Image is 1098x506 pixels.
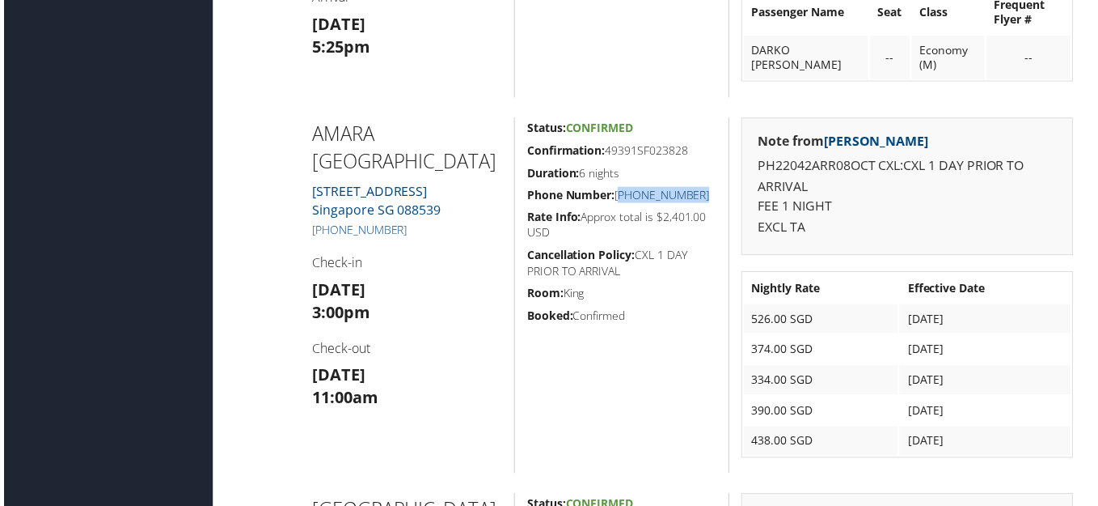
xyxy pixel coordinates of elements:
[997,50,1066,65] div: --
[826,133,931,151] a: [PERSON_NAME]
[745,368,900,397] td: 334.00 SGD
[526,121,565,136] strong: Status:
[526,166,717,182] h5: 6 nights
[526,143,717,159] h5: 49391SF023828
[310,121,502,175] h2: AMARA [GEOGRAPHIC_DATA]
[310,303,369,325] strong: 3:00pm
[310,183,440,220] a: [STREET_ADDRESS]Singapore SG 088539
[902,368,1074,397] td: [DATE]
[759,133,931,151] strong: Note from
[526,249,717,280] h5: CXL 1 DAY PRIOR TO ARRIVAL
[526,249,635,264] strong: Cancellation Policy:
[526,309,572,325] strong: Booked:
[310,13,364,35] strong: [DATE]
[745,337,900,366] td: 374.00 SGD
[902,337,1074,366] td: [DATE]
[759,156,1059,239] p: PH22042ARR08OCT CXL:CXL 1 DAY PRIOR TO ARRIVAL FEE 1 NIGHT EXCL TA
[526,210,717,242] h5: Approx total is $2,401.00 USD
[310,223,406,239] a: [PHONE_NUMBER]
[745,275,900,304] th: Nightly Rate
[310,280,364,302] strong: [DATE]
[526,287,563,302] strong: Room:
[526,210,581,226] strong: Rate Info:
[310,255,502,273] h4: Check-in
[745,398,900,427] td: 390.00 SGD
[310,342,502,359] h4: Check-out
[902,306,1074,335] td: [DATE]
[310,36,369,57] strong: 5:25pm
[526,166,579,181] strong: Duration:
[565,121,633,136] span: Confirmed
[745,36,870,79] td: DARKO [PERSON_NAME]
[914,36,987,79] td: Economy (M)
[902,429,1074,458] td: [DATE]
[310,366,364,388] strong: [DATE]
[880,50,904,65] div: --
[526,188,614,203] strong: Phone Number:
[526,143,605,159] strong: Confirmation:
[526,287,717,303] h5: King
[902,275,1074,304] th: Effective Date
[614,188,710,203] a: [PHONE_NUMBER]
[745,429,900,458] td: 438.00 SGD
[902,398,1074,427] td: [DATE]
[526,309,717,325] h5: Confirmed
[745,306,900,335] td: 526.00 SGD
[310,389,377,410] strong: 11:00am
